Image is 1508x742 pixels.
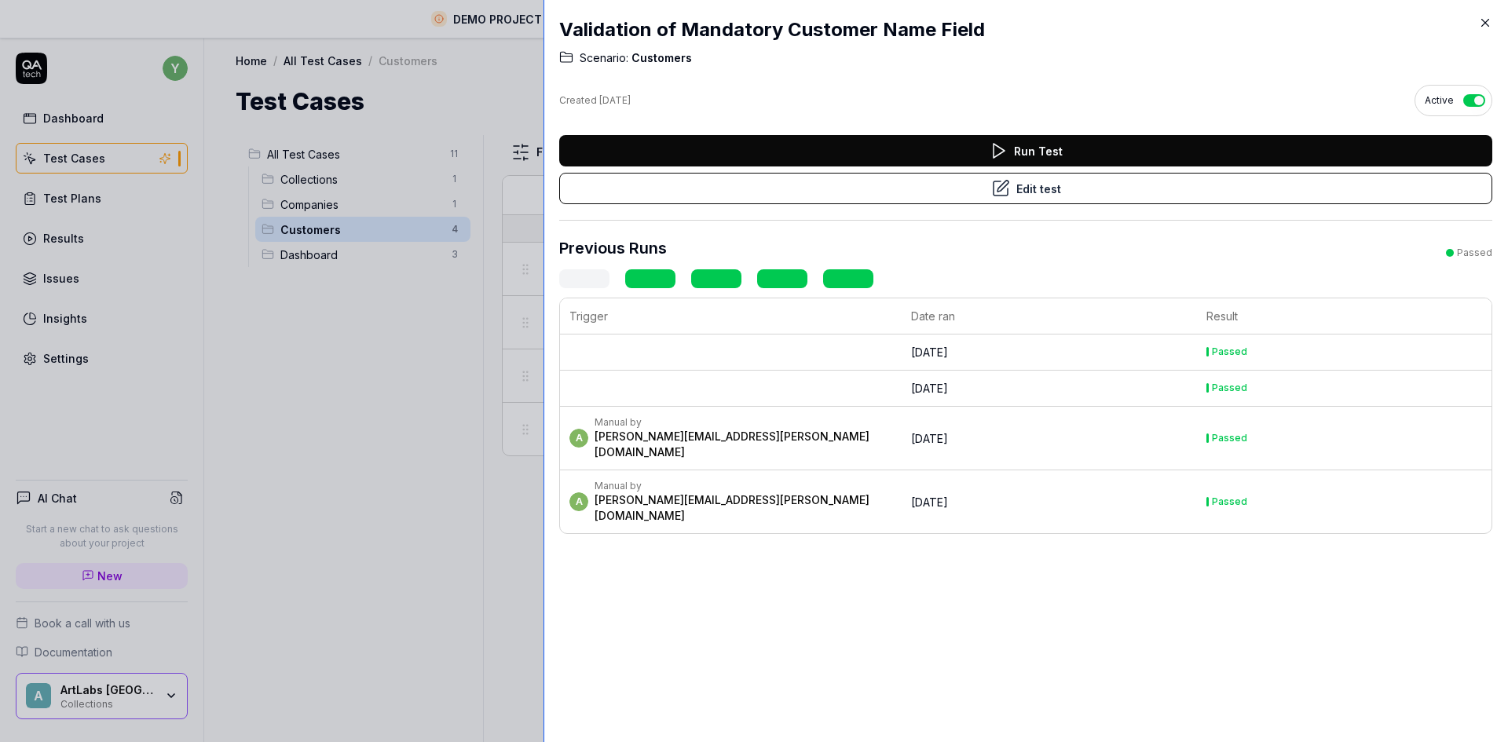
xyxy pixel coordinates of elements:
[580,50,628,66] span: Scenario:
[559,16,1492,44] h2: Validation of Mandatory Customer Name Field
[569,492,588,511] span: a
[911,382,948,395] time: [DATE]
[911,432,948,445] time: [DATE]
[911,345,948,359] time: [DATE]
[595,416,895,429] div: Manual by
[902,298,1196,334] th: Date ran
[1212,433,1247,443] div: Passed
[628,50,692,66] span: Customers
[1212,347,1247,356] div: Passed
[595,492,895,524] div: [PERSON_NAME][EMAIL_ADDRESS][PERSON_NAME][DOMAIN_NAME]
[569,429,588,448] span: a
[911,495,948,509] time: [DATE]
[559,135,1492,166] button: Run Test
[599,94,631,106] time: [DATE]
[595,480,895,492] div: Manual by
[559,236,667,260] h3: Previous Runs
[1212,383,1247,393] div: Passed
[595,429,895,460] div: [PERSON_NAME][EMAIL_ADDRESS][PERSON_NAME][DOMAIN_NAME]
[1425,93,1454,108] span: Active
[560,298,902,334] th: Trigger
[1457,246,1492,260] div: Passed
[1212,497,1247,506] div: Passed
[1197,298,1492,334] th: Result
[559,173,1492,204] button: Edit test
[559,93,631,108] div: Created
